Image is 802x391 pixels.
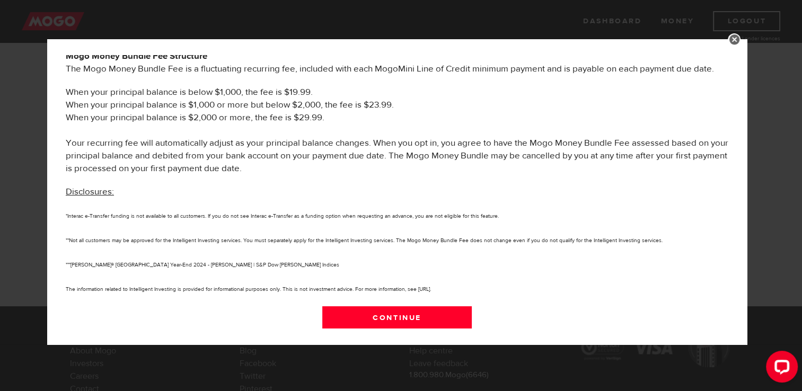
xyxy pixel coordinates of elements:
small: The information related to Intelligent Investing is provided for informational purposes only. Thi... [66,286,431,292]
u: Disclosures: [66,186,114,198]
li: When your principal balance is below $1,000, the fee is $19.99. [66,86,728,99]
a: Continue [322,306,472,328]
small: *Interac e-Transfer funding is not available to all customers. If you do not see Interac e-Transf... [66,212,499,219]
li: When your principal balance is $2,000 or more, the fee is $29.99. [66,111,728,137]
small: ***[PERSON_NAME]® [GEOGRAPHIC_DATA] Year-End 2024 - [PERSON_NAME] | S&P Dow [PERSON_NAME] Indices [66,261,339,268]
iframe: LiveChat chat widget [757,346,802,391]
p: The Mogo Money Bundle Fee is a fluctuating recurring fee, included with each MogoMini Line of Cre... [66,50,728,75]
li: When your principal balance is $1,000 or more but below $2,000, the fee is $23.99. [66,99,728,111]
p: Your recurring fee will automatically adjust as your principal balance changes. When you opt in, ... [66,137,728,175]
small: **Not all customers may be approved for the Intelligent Investing services. You must separately a... [66,237,663,244]
b: Mogo Money Bundle Fee Structure [66,50,207,62]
